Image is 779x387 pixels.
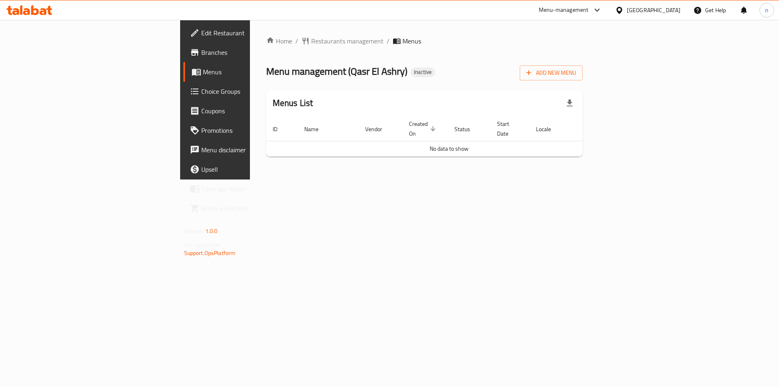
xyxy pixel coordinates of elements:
[411,69,435,76] span: Inactive
[571,117,632,141] th: Actions
[183,62,310,82] a: Menus
[201,203,304,213] span: Grocery Checklist
[411,67,435,77] div: Inactive
[536,124,562,134] span: Locale
[266,62,407,80] span: Menu management ( Qasr El Ashry )
[183,82,310,101] a: Choice Groups
[201,125,304,135] span: Promotions
[183,43,310,62] a: Branches
[201,184,304,194] span: Coverage Report
[201,86,304,96] span: Choice Groups
[201,164,304,174] span: Upsell
[765,6,768,15] span: n
[365,124,393,134] span: Vendor
[273,97,313,109] h2: Menus List
[183,179,310,199] a: Coverage Report
[266,117,632,157] table: enhanced table
[430,143,469,154] span: No data to show
[183,23,310,43] a: Edit Restaurant
[183,160,310,179] a: Upsell
[183,121,310,140] a: Promotions
[409,119,438,138] span: Created On
[184,240,222,250] span: Get support on:
[183,101,310,121] a: Coupons
[402,36,421,46] span: Menus
[526,68,576,78] span: Add New Menu
[184,248,236,258] a: Support.OpsPlatform
[201,106,304,116] span: Coupons
[203,67,304,77] span: Menus
[301,36,383,46] a: Restaurants management
[539,5,589,15] div: Menu-management
[627,6,680,15] div: [GEOGRAPHIC_DATA]
[454,124,481,134] span: Status
[304,124,329,134] span: Name
[201,48,304,57] span: Branches
[201,28,304,38] span: Edit Restaurant
[497,119,520,138] span: Start Date
[183,140,310,160] a: Menu disclaimer
[184,226,204,236] span: Version:
[266,36,583,46] nav: breadcrumb
[205,226,218,236] span: 1.0.0
[201,145,304,155] span: Menu disclaimer
[311,36,383,46] span: Restaurants management
[387,36,389,46] li: /
[520,65,583,80] button: Add New Menu
[183,199,310,218] a: Grocery Checklist
[560,93,579,113] div: Export file
[273,124,288,134] span: ID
